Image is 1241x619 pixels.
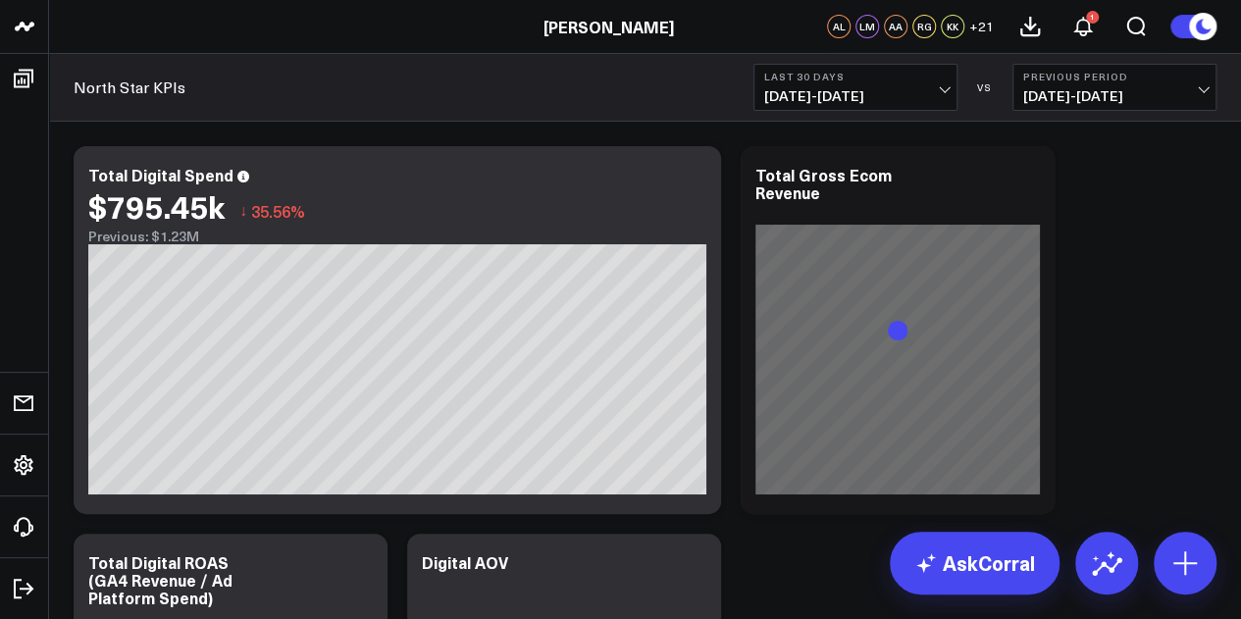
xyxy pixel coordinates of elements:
[912,15,936,38] div: RG
[967,81,1003,93] div: VS
[1086,11,1099,24] div: 1
[422,551,508,573] div: Digital AOV
[1023,88,1206,104] span: [DATE] - [DATE]
[884,15,907,38] div: AA
[1023,71,1206,82] b: Previous Period
[764,88,947,104] span: [DATE] - [DATE]
[969,20,994,33] span: + 21
[827,15,851,38] div: AL
[543,16,674,37] a: [PERSON_NAME]
[251,200,305,222] span: 35.56%
[88,188,225,224] div: $795.45k
[74,77,185,98] a: North Star KPIs
[753,64,957,111] button: Last 30 Days[DATE]-[DATE]
[941,15,964,38] div: KK
[1012,64,1216,111] button: Previous Period[DATE]-[DATE]
[890,532,1060,594] a: AskCorral
[88,551,233,608] div: Total Digital ROAS (GA4 Revenue / Ad Platform Spend)
[88,229,706,244] div: Previous: $1.23M
[969,15,994,38] button: +21
[755,164,892,203] div: Total Gross Ecom Revenue
[88,164,233,185] div: Total Digital Spend
[764,71,947,82] b: Last 30 Days
[855,15,879,38] div: LM
[239,198,247,224] span: ↓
